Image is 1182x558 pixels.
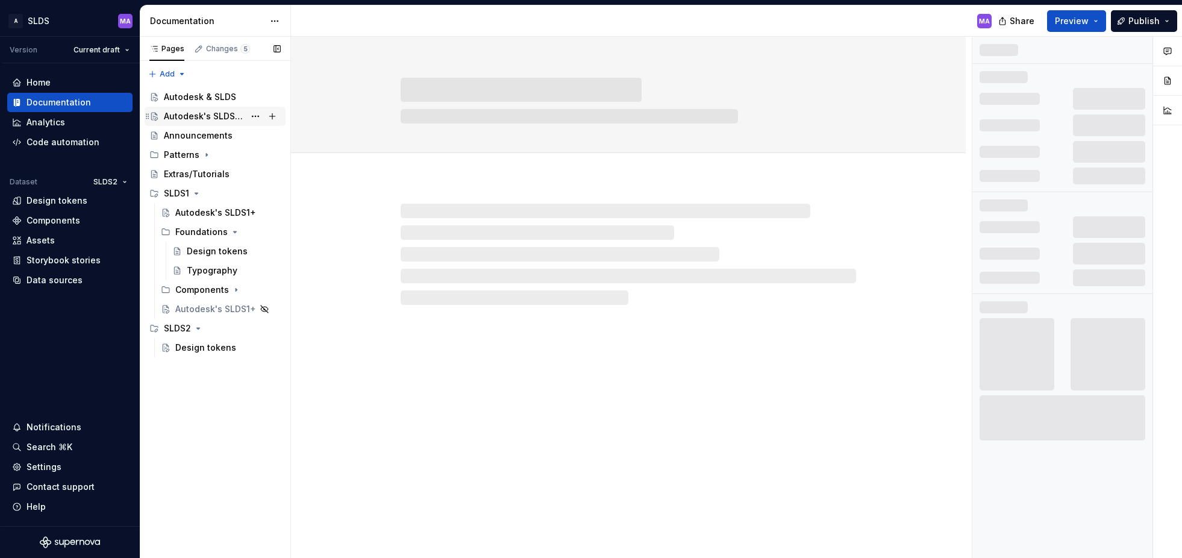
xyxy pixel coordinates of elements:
div: Changes [206,44,250,54]
div: Home [27,77,51,89]
div: SLDS2 [145,319,286,338]
a: Typography [167,261,286,280]
button: Search ⌘K [7,437,133,457]
div: Components [175,284,229,296]
div: Data sources [27,274,83,286]
div: SLDS1 [164,187,189,199]
div: Search ⌘K [27,441,72,453]
div: SLDS [28,15,49,27]
a: Autodesk & SLDS [145,87,286,107]
div: Page tree [145,87,286,357]
div: SLDS1 [145,184,286,203]
div: Announcements [164,130,233,142]
a: Documentation [7,93,133,112]
div: Autodesk & SLDS [164,91,236,103]
div: Storybook stories [27,254,101,266]
div: Contact support [27,481,95,493]
a: Announcements [145,126,286,145]
div: SLDS2 [164,322,191,334]
div: Assets [27,234,55,246]
span: Share [1010,15,1034,27]
button: Current draft [68,42,135,58]
a: Autodesk's SLDS1+ [156,299,286,319]
button: Notifications [7,418,133,437]
button: Add [145,66,190,83]
span: Add [160,69,175,79]
div: Foundations [175,226,228,238]
a: Settings [7,457,133,477]
span: SLDS2 [93,177,117,187]
button: Help [7,497,133,516]
div: Notifications [27,421,81,433]
div: Analytics [27,116,65,128]
a: Design tokens [167,242,286,261]
span: Publish [1128,15,1160,27]
div: MA [979,16,990,26]
div: Help [27,501,46,513]
a: Assets [7,231,133,250]
div: Pages [149,44,184,54]
div: Design tokens [175,342,236,354]
div: Patterns [164,149,199,161]
div: Version [10,45,37,55]
span: Preview [1055,15,1089,27]
a: Extras/Tutorials [145,165,286,184]
div: Foundations [156,222,286,242]
a: Code automation [7,133,133,152]
button: SLDS2 [88,174,133,190]
button: Preview [1047,10,1106,32]
div: Components [156,280,286,299]
div: Dataset [10,177,37,187]
svg: Supernova Logo [40,536,100,548]
a: Home [7,73,133,92]
div: Documentation [27,96,91,108]
div: Autodesk's SLDS2+ [164,110,245,122]
div: Code automation [27,136,99,148]
div: Autodesk's SLDS1+ [175,207,256,219]
a: Design tokens [156,338,286,357]
a: Autodesk's SLDS1+ [156,203,286,222]
button: ASLDSMA [2,8,137,34]
div: Documentation [150,15,264,27]
div: Extras/Tutorials [164,168,230,180]
button: Publish [1111,10,1177,32]
a: Autodesk's SLDS2+ [145,107,286,126]
div: Design tokens [187,245,248,257]
button: Contact support [7,477,133,497]
a: Components [7,211,133,230]
span: 5 [240,44,250,54]
div: Typography [187,265,237,277]
div: Patterns [145,145,286,165]
button: Share [992,10,1042,32]
div: Components [27,215,80,227]
div: Settings [27,461,61,473]
div: A [8,14,23,28]
div: Autodesk's SLDS1+ [175,303,256,315]
a: Design tokens [7,191,133,210]
span: Current draft [73,45,120,55]
div: MA [120,16,131,26]
a: Storybook stories [7,251,133,270]
a: Analytics [7,113,133,132]
a: Data sources [7,271,133,290]
div: Design tokens [27,195,87,207]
